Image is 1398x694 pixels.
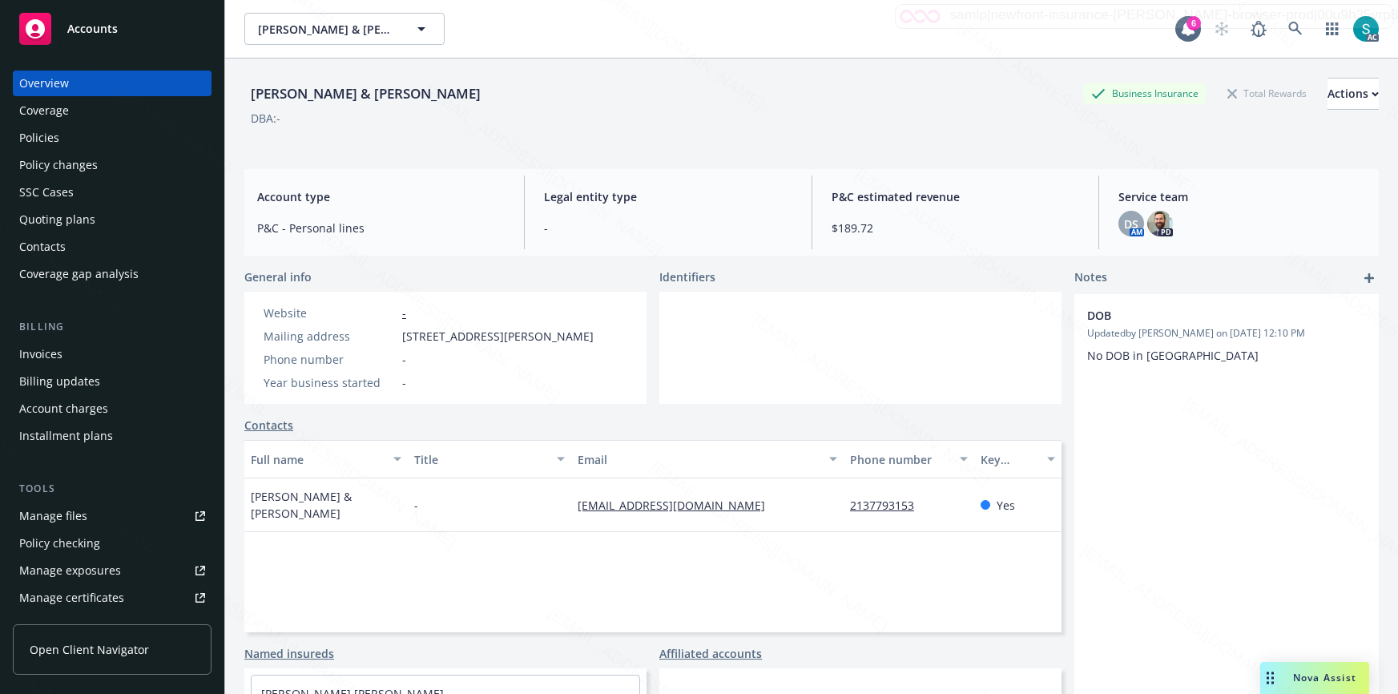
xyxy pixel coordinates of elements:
div: Coverage gap analysis [19,261,139,287]
span: [PERSON_NAME] & [PERSON_NAME] [258,21,397,38]
div: Policy changes [19,152,98,178]
a: [EMAIL_ADDRESS][DOMAIN_NAME] [578,498,778,513]
span: Yes [997,497,1015,514]
img: photo [1353,16,1379,42]
div: Account charges [19,396,108,422]
div: DBA: - [251,110,280,127]
span: No DOB in [GEOGRAPHIC_DATA] [1087,348,1259,363]
div: 6 [1186,16,1201,30]
div: Coverage [19,98,69,123]
button: [PERSON_NAME] & [PERSON_NAME] [244,13,445,45]
a: Coverage [13,98,212,123]
div: Installment plans [19,423,113,449]
a: Policy changes [13,152,212,178]
div: Policies [19,125,59,151]
div: Title [414,451,547,468]
a: Overview [13,71,212,96]
div: Business Insurance [1083,83,1207,103]
span: Accounts [67,22,118,35]
a: Policies [13,125,212,151]
span: - [402,374,406,391]
a: Contacts [244,417,293,434]
button: Phone number [844,440,974,478]
div: Billing [13,319,212,335]
span: - [402,351,406,368]
div: Key contact [981,451,1037,468]
img: photo [1147,211,1173,236]
div: Total Rewards [1219,83,1315,103]
div: Invoices [19,341,62,367]
div: Contacts [19,234,66,260]
a: Manage exposures [13,558,212,583]
a: Manage files [13,503,212,529]
div: Email [578,451,820,468]
span: - [414,497,418,514]
div: Drag to move [1260,662,1280,694]
div: Year business started [264,374,396,391]
span: Updated by [PERSON_NAME] on [DATE] 12:10 PM [1087,326,1366,341]
div: Manage files [19,503,87,529]
span: P&C estimated revenue [832,188,1079,205]
a: Report a Bug [1243,13,1275,45]
div: Tools [13,481,212,497]
button: Full name [244,440,408,478]
button: Email [571,440,844,478]
a: Installment plans [13,423,212,449]
div: Phone number [264,351,396,368]
a: Switch app [1316,13,1348,45]
a: Invoices [13,341,212,367]
div: Manage exposures [19,558,121,583]
a: Manage certificates [13,585,212,611]
button: Key contact [974,440,1062,478]
div: Full name [251,451,384,468]
a: SSC Cases [13,180,212,205]
div: Phone number [850,451,950,468]
div: [PERSON_NAME] & [PERSON_NAME] [244,83,487,104]
div: SSC Cases [19,180,74,205]
a: Contacts [13,234,212,260]
span: Account type [257,188,505,205]
a: Account charges [13,396,212,422]
a: Named insureds [244,645,334,662]
div: Policy checking [19,531,100,556]
div: Website [264,305,396,321]
a: Affiliated accounts [659,645,762,662]
a: Policy checking [13,531,212,556]
a: Search [1279,13,1311,45]
div: Actions [1327,79,1379,109]
span: P&C - Personal lines [257,220,505,236]
a: add [1360,268,1379,288]
span: Nova Assist [1293,671,1356,684]
span: Notes [1074,268,1107,288]
a: - [402,305,406,321]
div: Billing updates [19,369,100,394]
a: Start snowing [1206,13,1238,45]
span: DS [1124,216,1138,232]
button: Actions [1327,78,1379,110]
span: Open Client Navigator [30,641,149,658]
span: Identifiers [659,268,715,285]
div: DOBUpdatedby [PERSON_NAME] on [DATE] 12:10 PMNo DOB in [GEOGRAPHIC_DATA] [1074,294,1379,377]
button: Title [408,440,571,478]
button: Nova Assist [1260,662,1369,694]
span: Legal entity type [544,188,792,205]
span: $189.72 [832,220,1079,236]
span: [STREET_ADDRESS][PERSON_NAME] [402,328,594,345]
div: Manage certificates [19,585,124,611]
span: DOB [1087,307,1324,324]
a: Billing updates [13,369,212,394]
span: General info [244,268,312,285]
span: Service team [1118,188,1366,205]
a: Accounts [13,6,212,51]
span: - [544,220,792,236]
div: Quoting plans [19,207,95,232]
div: Overview [19,71,69,96]
a: Quoting plans [13,207,212,232]
div: Mailing address [264,328,396,345]
span: [PERSON_NAME] & [PERSON_NAME] [251,488,401,522]
a: Coverage gap analysis [13,261,212,287]
a: 2137793153 [850,498,927,513]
